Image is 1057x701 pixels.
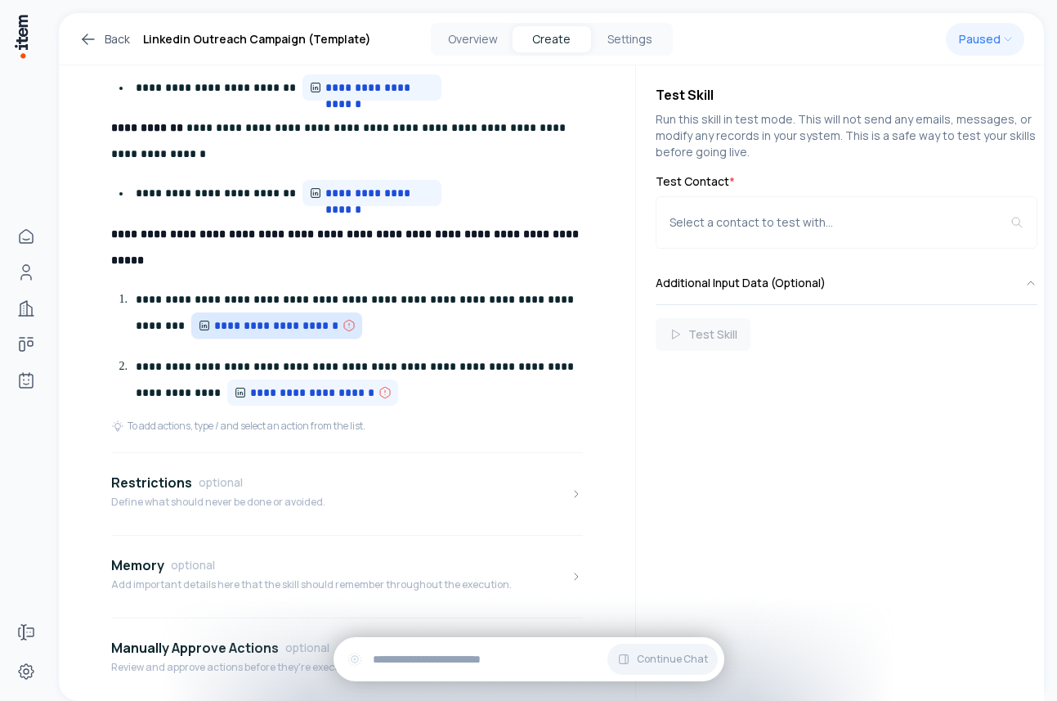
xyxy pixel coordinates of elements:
button: Manually Approve ActionsoptionalReview and approve actions before they're executed. [111,625,583,694]
button: Additional Input Data (Optional) [656,262,1037,304]
a: Companies [10,292,43,325]
a: Agents [10,364,43,397]
button: Overview [434,26,513,52]
h4: Memory [111,555,164,575]
a: Home [10,220,43,253]
button: Continue Chat [607,644,718,675]
img: Item Brain Logo [13,13,29,60]
p: Review and approve actions before they're executed. [111,661,360,674]
div: Continue Chat [334,637,724,681]
button: Settings [591,26,670,52]
h1: Linkedin Outreach Campaign (Template) [143,29,371,49]
a: Settings [10,655,43,688]
button: Create [513,26,591,52]
h4: Test Skill [656,85,1037,105]
span: optional [285,640,329,656]
span: Continue Chat [637,653,708,666]
label: Test Contact [656,173,1037,190]
p: Define what should never be done or avoided. [111,496,325,509]
a: Contacts [10,256,43,289]
button: RestrictionsoptionalDefine what should never be done or avoided. [111,460,583,528]
span: optional [199,474,243,491]
a: deals [10,328,43,361]
p: Add important details here that the skill should remember throughout the execution. [111,578,512,591]
div: To add actions, type / and select an action from the list. [111,420,365,433]
span: optional [171,557,215,573]
div: Select a contact to test with... [670,214,1010,231]
h4: Manually Approve Actions [111,638,279,658]
button: MemoryoptionalAdd important details here that the skill should remember throughout the execution. [111,542,583,611]
h4: Restrictions [111,473,192,492]
a: Back [78,29,130,49]
p: Run this skill in test mode. This will not send any emails, messages, or modify any records in yo... [656,111,1037,160]
a: Forms [10,616,43,649]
